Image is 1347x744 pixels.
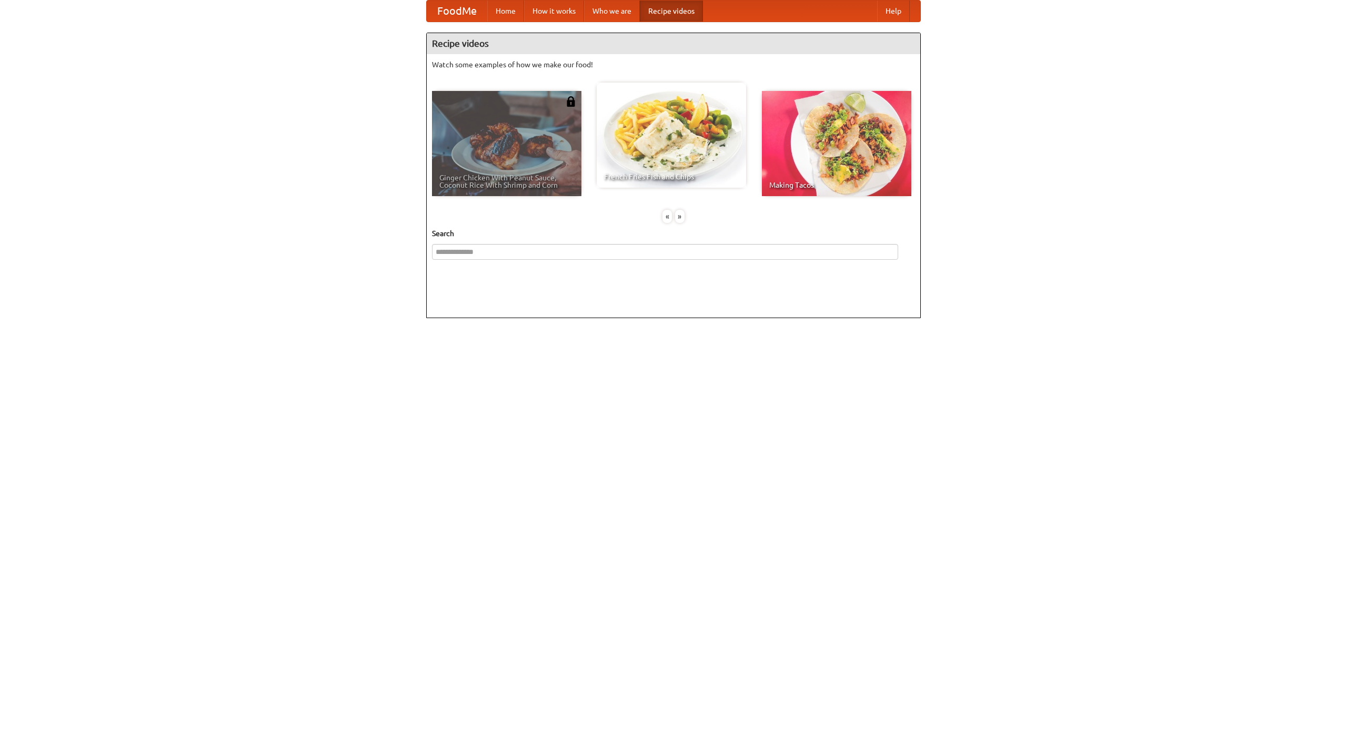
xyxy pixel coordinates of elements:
p: Watch some examples of how we make our food! [432,59,915,70]
img: 483408.png [566,96,576,107]
div: « [662,210,672,223]
a: French Fries Fish and Chips [597,83,746,188]
a: Recipe videos [640,1,703,22]
a: Who we are [584,1,640,22]
h4: Recipe videos [427,33,920,54]
a: Help [877,1,910,22]
a: Home [487,1,524,22]
div: » [675,210,685,223]
span: French Fries Fish and Chips [604,173,739,180]
a: FoodMe [427,1,487,22]
span: Making Tacos [769,181,904,189]
h5: Search [432,228,915,239]
a: Making Tacos [762,91,911,196]
a: How it works [524,1,584,22]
